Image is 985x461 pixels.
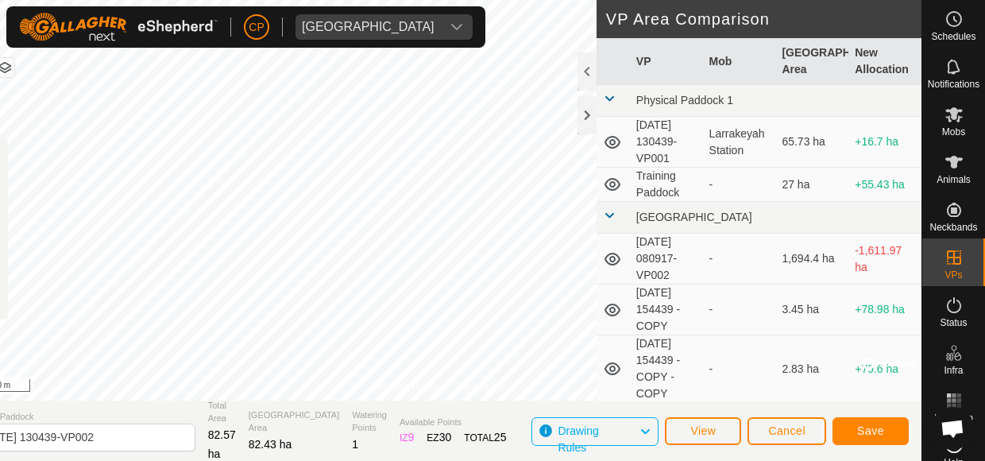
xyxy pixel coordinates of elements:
div: [GEOGRAPHIC_DATA] [302,21,435,33]
div: TOTAL [464,429,506,446]
span: 30 [439,431,452,444]
span: [GEOGRAPHIC_DATA] Area [249,409,340,435]
td: +16.7 ha [848,117,921,168]
div: - [709,250,770,267]
td: 27 ha [775,168,848,202]
span: Physical Paddock 1 [636,94,733,107]
button: Cancel [747,417,826,445]
th: [GEOGRAPHIC_DATA] Area [775,38,848,85]
td: +79.6 ha [848,335,921,403]
span: Heatmap [934,413,973,423]
span: Manbulloo Station [295,14,441,40]
span: Watering Points [352,409,387,435]
button: Save [832,417,909,445]
div: Larrakeyah Station [709,126,770,159]
span: 1 [352,438,358,451]
span: Cancel [768,424,805,437]
td: Training Paddock [630,168,703,202]
span: Status [940,318,967,327]
div: dropdown trigger [441,14,473,40]
div: - [709,361,770,378]
span: 82.43 ha [249,438,292,451]
div: - [709,176,770,193]
span: Total Area [208,399,236,425]
span: Notifications [928,79,979,89]
span: [GEOGRAPHIC_DATA] [636,211,752,223]
span: VPs [944,270,962,280]
span: Save [857,424,884,437]
img: Gallagher Logo [19,13,218,41]
div: IZ [400,429,414,446]
span: Drawing Rules [558,424,598,454]
span: 25 [494,431,507,444]
span: Infra [944,366,963,375]
td: 2.83 ha [775,335,848,403]
span: 82.57 ha [208,428,236,460]
span: Schedules [931,32,975,41]
th: VP [630,38,703,85]
a: Privacy Policy [378,380,438,394]
span: View [690,424,716,437]
td: [DATE] 080917-VP002 [630,234,703,285]
th: New Allocation [848,38,921,85]
span: Animals [937,175,971,184]
td: [DATE] 154439 - COPY - COPY [630,335,703,403]
div: - [709,301,770,318]
td: 1,694.4 ha [775,234,848,285]
th: Mob [703,38,776,85]
a: Contact Us [457,380,504,394]
td: [DATE] 130439-VP001 [630,117,703,168]
span: Available Points [400,416,507,429]
span: Mobs [942,127,965,137]
div: Open chat [931,407,974,450]
div: EZ [427,429,451,446]
span: 9 [408,431,415,444]
span: Neckbands [929,223,977,232]
td: 65.73 ha [775,117,848,168]
td: -1,611.97 ha [848,234,921,285]
td: +78.98 ha [848,285,921,335]
button: View [665,417,741,445]
td: [DATE] 154439 - COPY [630,285,703,335]
td: +55.43 ha [848,168,921,202]
td: 3.45 ha [775,285,848,335]
span: CP [249,19,264,36]
h2: VP Area Comparison [606,10,921,29]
